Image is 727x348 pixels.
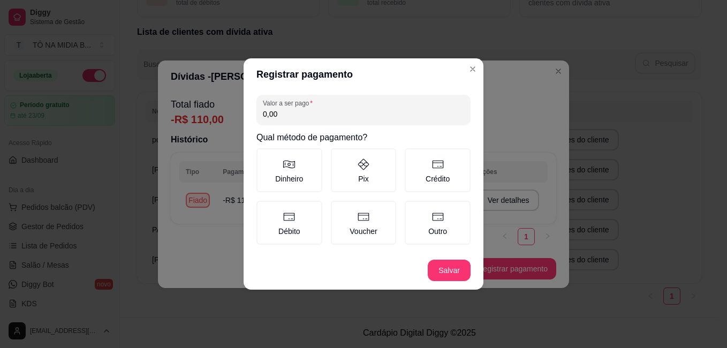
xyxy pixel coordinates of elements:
[331,201,397,245] label: Voucher
[405,148,471,192] label: Crédito
[256,201,322,245] label: Débito
[331,148,397,192] label: Pix
[256,148,322,192] label: Dinheiro
[428,260,471,281] button: Salvar
[256,131,471,144] h2: Qual método de pagamento?
[263,99,316,108] label: Valor a ser pago
[464,60,481,78] button: Close
[263,109,464,119] input: Valor a ser pago
[405,201,471,245] label: Outro
[244,58,483,90] header: Registrar pagamento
